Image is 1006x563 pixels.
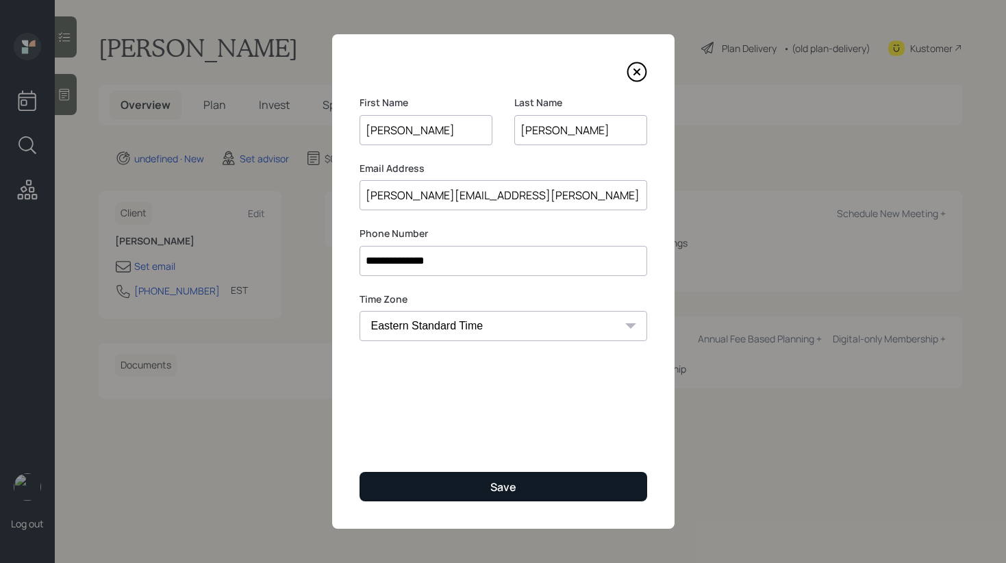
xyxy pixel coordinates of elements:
label: Email Address [360,162,647,175]
label: Time Zone [360,292,647,306]
button: Save [360,472,647,501]
label: First Name [360,96,492,110]
label: Phone Number [360,227,647,240]
label: Last Name [514,96,647,110]
div: Save [490,479,516,495]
